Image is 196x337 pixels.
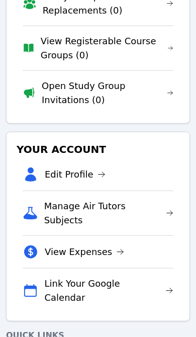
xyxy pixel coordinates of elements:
a: Open Study Group Invitations (0) [42,79,173,107]
a: Manage Air Tutors Subjects [44,199,173,227]
a: View Expenses [45,245,124,259]
a: Link Your Google Calendar [44,277,173,305]
a: View Registerable Course Groups (0) [41,34,173,62]
a: Edit Profile [45,167,106,182]
h3: Your Account [15,140,181,158]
